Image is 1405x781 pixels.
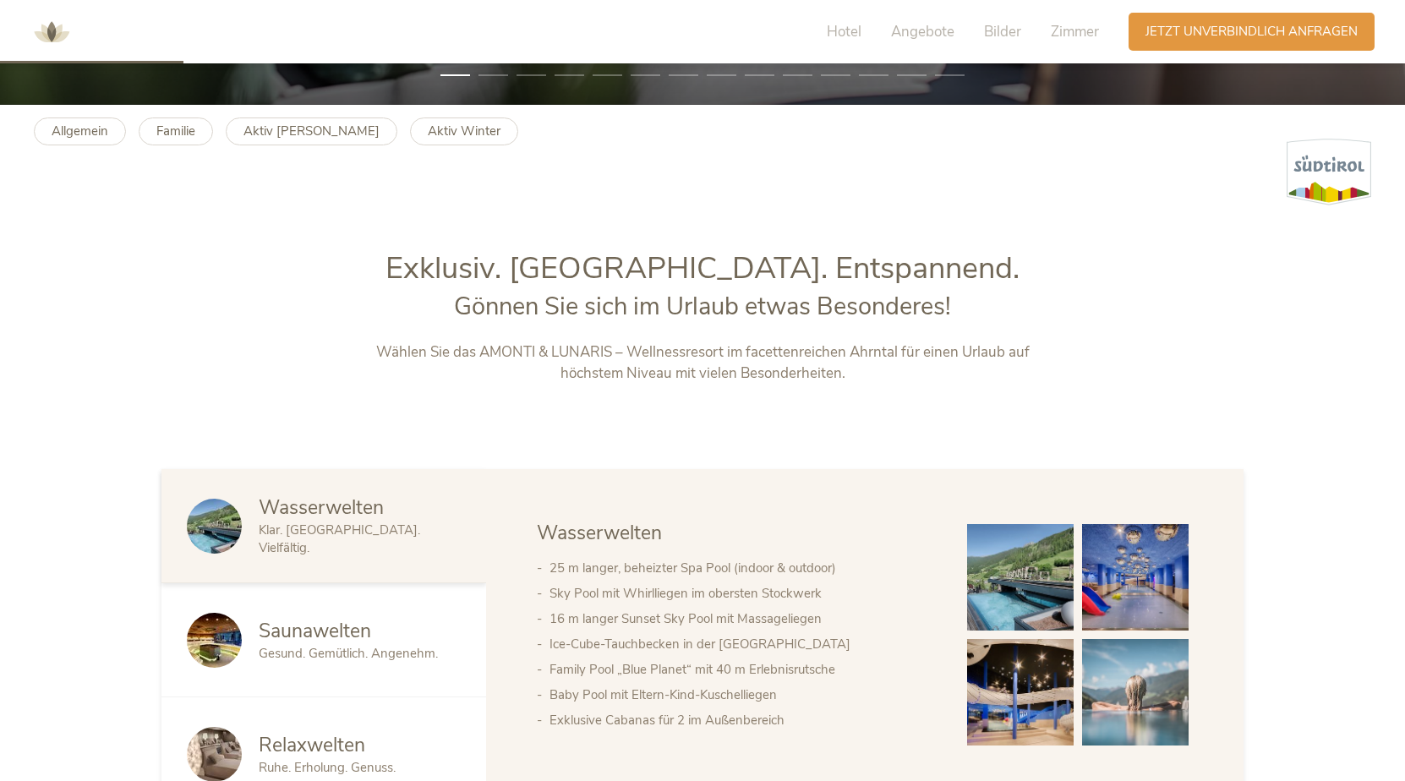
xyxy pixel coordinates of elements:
span: Relaxwelten [259,732,365,758]
b: Familie [156,123,195,139]
span: Wasserwelten [259,494,384,521]
span: Jetzt unverbindlich anfragen [1145,23,1358,41]
span: Ruhe. Erholung. Genuss. [259,759,396,776]
img: AMONTI & LUNARIS Wellnessresort [26,7,77,57]
li: Sky Pool mit Whirlliegen im obersten Stockwerk [549,581,933,606]
span: Exklusiv. [GEOGRAPHIC_DATA]. Entspannend. [385,248,1020,289]
b: Aktiv [PERSON_NAME] [243,123,380,139]
li: Exklusive Cabanas für 2 im Außenbereich [549,707,933,733]
a: Aktiv Winter [410,117,518,145]
span: Gesund. Gemütlich. Angenehm. [259,645,438,662]
p: Wählen Sie das AMONTI & LUNARIS – Wellnessresort im facettenreichen Ahrntal für einen Urlaub auf ... [350,341,1056,385]
span: Angebote [891,22,954,41]
li: Baby Pool mit Eltern-Kind-Kuschelliegen [549,682,933,707]
a: Aktiv [PERSON_NAME] [226,117,397,145]
span: Wasserwelten [537,520,662,546]
a: Familie [139,117,213,145]
span: Bilder [984,22,1021,41]
b: Allgemein [52,123,108,139]
li: Family Pool „Blue Planet“ mit 40 m Erlebnisrutsche [549,657,933,682]
li: 16 m langer Sunset Sky Pool mit Massageliegen [549,606,933,631]
b: Aktiv Winter [428,123,500,139]
li: 25 m langer, beheizter Spa Pool (indoor & outdoor) [549,555,933,581]
span: Zimmer [1051,22,1099,41]
span: Hotel [827,22,861,41]
span: Gönnen Sie sich im Urlaub etwas Besonderes! [454,290,951,323]
span: Saunawelten [259,618,371,644]
span: Klar. [GEOGRAPHIC_DATA]. Vielfältig. [259,522,420,556]
a: AMONTI & LUNARIS Wellnessresort [26,25,77,37]
li: Ice-Cube-Tauchbecken in der [GEOGRAPHIC_DATA] [549,631,933,657]
img: Südtirol [1287,139,1371,205]
a: Allgemein [34,117,126,145]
